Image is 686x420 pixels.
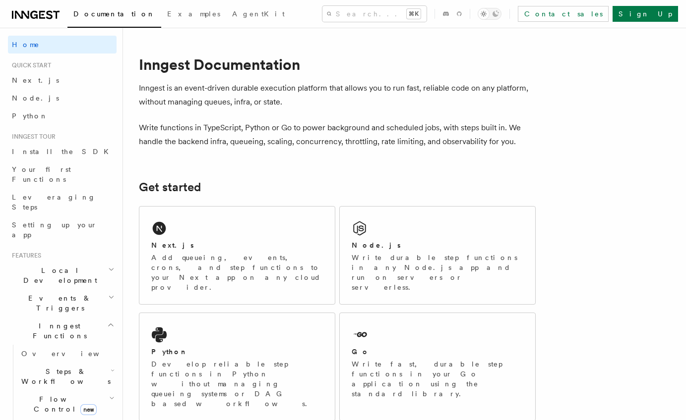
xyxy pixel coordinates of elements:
[17,390,117,418] button: Flow Controlnew
[352,253,523,292] p: Write durable step functions in any Node.js app and run on servers or serverless.
[67,3,161,28] a: Documentation
[80,404,97,415] span: new
[8,107,117,125] a: Python
[8,160,117,188] a: Your first Functions
[8,61,51,69] span: Quick start
[151,240,194,250] h2: Next.js
[151,347,188,357] h2: Python
[478,8,501,20] button: Toggle dark mode
[17,345,117,363] a: Overview
[139,55,536,73] h1: Inngest Documentation
[12,165,71,183] span: Your first Functions
[73,10,155,18] span: Documentation
[352,359,523,399] p: Write fast, durable step functions in your Go application using the standard library.
[8,188,117,216] a: Leveraging Steps
[17,363,117,390] button: Steps & Workflows
[151,359,323,409] p: Develop reliable step functions in Python without managing queueing systems or DAG based workflows.
[407,9,421,19] kbd: ⌘K
[518,6,609,22] a: Contact sales
[352,240,401,250] h2: Node.js
[139,180,201,194] a: Get started
[8,289,117,317] button: Events & Triggers
[12,94,59,102] span: Node.js
[8,143,117,160] a: Install the SDK
[139,81,536,109] p: Inngest is an event-driven durable execution platform that allows you to run fast, reliable code ...
[12,112,48,120] span: Python
[8,36,117,53] a: Home
[8,265,108,285] span: Local Development
[8,71,117,89] a: Next.js
[21,350,124,358] span: Overview
[12,76,59,84] span: Next.js
[8,262,117,289] button: Local Development
[139,121,536,149] p: Write functions in TypeScript, Python or Go to power background and scheduled jobs, with steps bu...
[8,216,117,244] a: Setting up your app
[8,293,108,313] span: Events & Triggers
[8,321,107,341] span: Inngest Functions
[8,89,117,107] a: Node.js
[17,394,109,414] span: Flow Control
[613,6,678,22] a: Sign Up
[352,347,370,357] h2: Go
[232,10,285,18] span: AgentKit
[139,206,335,305] a: Next.jsAdd queueing, events, crons, and step functions to your Next app on any cloud provider.
[12,40,40,50] span: Home
[322,6,427,22] button: Search...⌘K
[12,193,96,211] span: Leveraging Steps
[12,148,115,156] span: Install the SDK
[151,253,323,292] p: Add queueing, events, crons, and step functions to your Next app on any cloud provider.
[161,3,226,27] a: Examples
[8,133,56,141] span: Inngest tour
[12,221,97,239] span: Setting up your app
[226,3,291,27] a: AgentKit
[17,367,111,386] span: Steps & Workflows
[8,252,41,260] span: Features
[8,317,117,345] button: Inngest Functions
[339,206,536,305] a: Node.jsWrite durable step functions in any Node.js app and run on servers or serverless.
[167,10,220,18] span: Examples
